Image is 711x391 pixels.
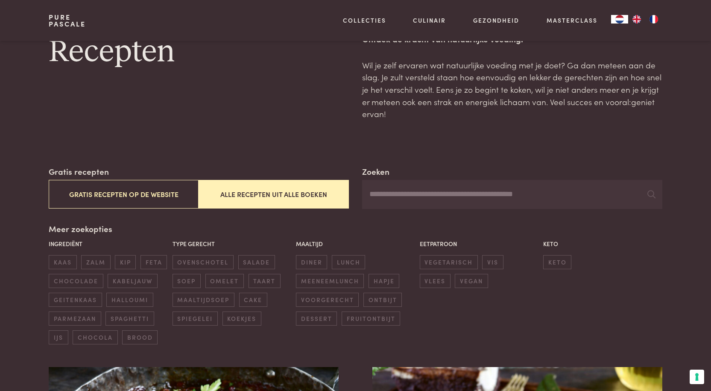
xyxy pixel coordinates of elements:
[543,239,662,248] p: Keto
[222,312,261,326] span: koekjes
[49,293,102,307] span: geitenkaas
[547,16,597,25] a: Masterclass
[362,165,389,178] label: Zoeken
[611,15,628,24] a: NL
[140,255,167,269] span: feta
[363,293,402,307] span: ontbijt
[49,14,86,27] a: PurePascale
[239,293,267,307] span: cake
[173,293,234,307] span: maaltijdsoep
[296,312,337,326] span: dessert
[49,33,348,71] h1: Recepten
[690,370,704,384] button: Uw voorkeuren voor toestemming voor trackingtechnologieën
[205,274,244,288] span: omelet
[369,274,399,288] span: hapje
[49,165,109,178] label: Gratis recepten
[49,255,76,269] span: kaas
[628,15,662,24] ul: Language list
[473,16,519,25] a: Gezondheid
[173,312,218,326] span: spiegelei
[296,274,364,288] span: meeneemlunch
[362,59,662,120] p: Wil je zelf ervaren wat natuurlijke voeding met je doet? Ga dan meteen aan de slag. Je zult verst...
[49,312,101,326] span: parmezaan
[238,255,275,269] span: salade
[73,330,117,344] span: chocola
[105,312,154,326] span: spaghetti
[296,239,415,248] p: Maaltijd
[173,255,234,269] span: ovenschotel
[173,239,292,248] p: Type gerecht
[611,15,662,24] aside: Language selected: Nederlands
[49,274,103,288] span: chocolade
[108,274,157,288] span: kabeljauw
[296,255,327,269] span: diner
[249,274,281,288] span: taart
[413,16,446,25] a: Culinair
[628,15,645,24] a: EN
[81,255,110,269] span: zalm
[199,180,348,209] button: Alle recepten uit alle boeken
[115,255,136,269] span: kip
[342,312,400,326] span: fruitontbijt
[420,274,451,288] span: vlees
[611,15,628,24] div: Language
[173,274,201,288] span: soep
[106,293,153,307] span: halloumi
[122,330,158,344] span: brood
[482,255,503,269] span: vis
[343,16,386,25] a: Collecties
[49,330,68,344] span: ijs
[420,239,539,248] p: Eetpatroon
[332,255,365,269] span: lunch
[645,15,662,24] a: FR
[420,255,478,269] span: vegetarisch
[49,239,168,248] p: Ingrediënt
[543,255,571,269] span: keto
[49,180,199,209] button: Gratis recepten op de website
[296,293,359,307] span: voorgerecht
[455,274,488,288] span: vegan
